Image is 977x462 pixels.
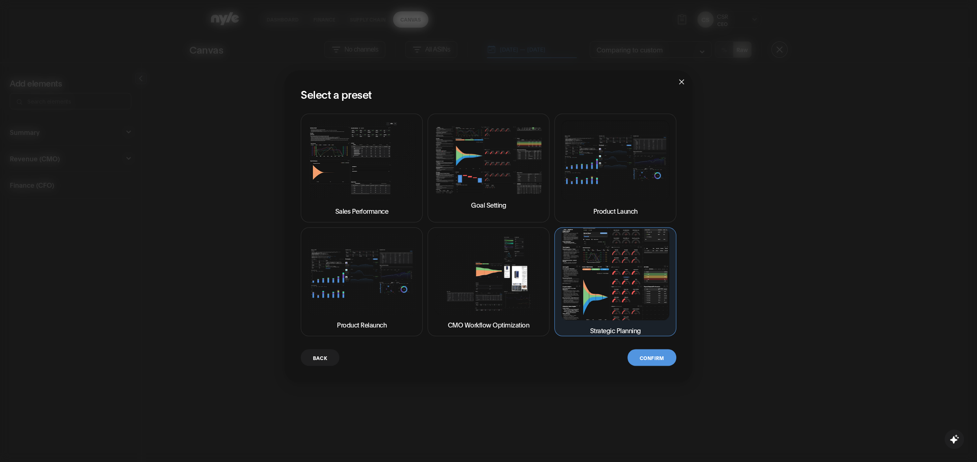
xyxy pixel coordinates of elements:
img: Goal Setting [434,126,543,195]
p: Goal Setting [471,200,506,209]
button: Product Relaunch [301,227,423,336]
img: Product Relaunch [308,234,416,315]
img: Product Launch [561,120,669,201]
span: close [678,78,685,85]
h2: Select a preset [301,87,676,100]
p: Product Relaunch [337,320,386,330]
button: Sales Performance [301,113,423,222]
button: CMO Workflow Optimization [428,227,549,336]
button: Goal Setting [428,113,549,222]
img: Strategic Planning [561,228,669,320]
img: CMO Workflow Optimization [434,234,543,315]
p: Sales Performance [335,206,389,216]
img: Sales Performance [308,120,416,201]
p: Strategic Planning [590,325,641,335]
button: Strategic Planning [554,227,676,336]
button: Close [671,70,693,92]
p: Product Launch [593,206,638,216]
p: CMO Workflow Optimization [448,319,530,329]
button: Product Launch [554,113,676,222]
button: Back [301,349,339,366]
button: Confirm [627,349,676,366]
